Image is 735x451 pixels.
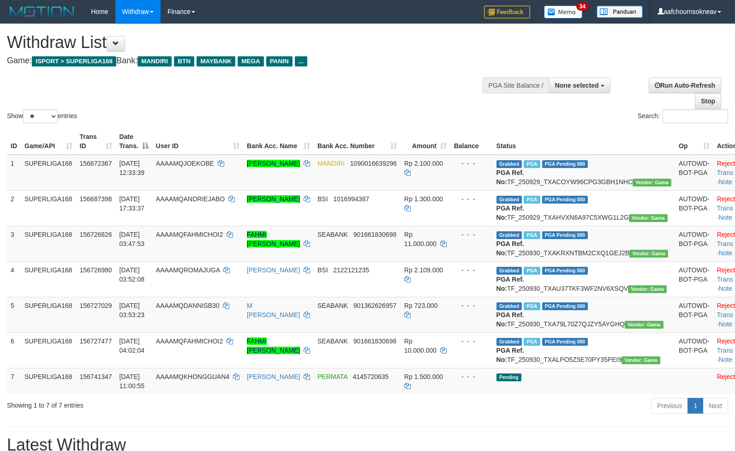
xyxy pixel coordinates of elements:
span: Marked by aafandaneth [524,338,540,346]
td: TF_250929_TXACOYW96CPG3GBH1NHC [493,155,675,191]
span: Copy 1016994387 to clipboard [333,195,369,203]
td: 7 [7,368,21,394]
span: AAAAMQFAHMICHOI2 [156,231,223,238]
span: 34 [576,2,589,11]
td: 5 [7,297,21,332]
td: 1 [7,155,21,191]
td: 6 [7,332,21,368]
span: [DATE] 03:53:23 [120,302,145,319]
span: Vendor URL: https://trx31.1velocity.biz [629,250,668,258]
span: MEGA [238,56,264,66]
span: 156726826 [80,231,112,238]
span: Grabbed [496,196,522,204]
span: Marked by aafsengchandara [524,160,540,168]
a: 1 [687,398,703,414]
td: TF_250930_TXA79L70Z7QJZY5AYGHQ [493,297,675,332]
div: - - - [454,337,489,346]
a: Note [719,285,733,292]
td: AUTOWD-BOT-PGA [675,226,713,261]
img: panduan.png [597,6,643,18]
b: PGA Ref. No: [496,240,524,257]
td: SUPERLIGA168 [21,155,76,191]
span: Rp 2.100.000 [404,160,443,167]
th: Bank Acc. Number: activate to sort column ascending [314,128,400,155]
td: 2 [7,190,21,226]
a: Run Auto-Refresh [649,78,721,93]
span: [DATE] 12:33:39 [120,160,145,176]
b: PGA Ref. No: [496,204,524,221]
a: Previous [651,398,688,414]
span: 156672367 [80,160,112,167]
span: [DATE] 04:02:04 [120,337,145,354]
span: AAAAMQFAHMICHOI2 [156,337,223,345]
span: PGA Pending [542,338,588,346]
span: BSI [317,266,328,274]
input: Search: [663,109,728,123]
label: Search: [638,109,728,123]
span: Pending [496,373,521,381]
td: 4 [7,261,21,297]
span: Grabbed [496,302,522,310]
span: Marked by aafsoycanthlai [524,196,540,204]
span: PGA Pending [542,267,588,275]
span: AAAAMQDANNISB30 [156,302,220,309]
span: Vendor URL: https://trx31.1velocity.biz [621,356,660,364]
span: 156727029 [80,302,112,309]
b: PGA Ref. No: [496,276,524,292]
th: ID [7,128,21,155]
span: None selected [555,82,599,89]
td: AUTOWD-BOT-PGA [675,297,713,332]
span: Rp 1.500.000 [404,373,443,380]
td: AUTOWD-BOT-PGA [675,332,713,368]
span: PANIN [266,56,293,66]
span: BTN [174,56,194,66]
span: Vendor URL: https://trx31.1velocity.biz [629,214,668,222]
span: Copy 2122121235 to clipboard [333,266,369,274]
th: Game/API: activate to sort column ascending [21,128,76,155]
span: 156687398 [80,195,112,203]
span: MANDIRI [137,56,172,66]
div: - - - [454,230,489,239]
span: AAAAMQJOEKOBE [156,160,214,167]
th: Trans ID: activate to sort column ascending [76,128,116,155]
span: Copy 4145720635 to clipboard [353,373,389,380]
h4: Game: Bank: [7,56,481,66]
select: Showentries [23,109,58,123]
td: SUPERLIGA168 [21,226,76,261]
th: Balance [450,128,493,155]
a: Note [719,214,733,221]
a: [PERSON_NAME] [247,373,300,380]
div: - - - [454,159,489,168]
img: Feedback.jpg [484,6,530,18]
span: Grabbed [496,267,522,275]
span: Rp 11.000.000 [404,231,436,247]
span: Rp 10.000.000 [404,337,436,354]
div: - - - [454,265,489,275]
td: AUTOWD-BOT-PGA [675,261,713,297]
span: ... [295,56,307,66]
span: Rp 723.000 [404,302,437,309]
span: PGA Pending [542,231,588,239]
h1: Withdraw List [7,33,481,52]
td: SUPERLIGA168 [21,297,76,332]
img: Button%20Memo.svg [544,6,583,18]
span: Copy 1090016639296 to clipboard [350,160,397,167]
div: - - - [454,194,489,204]
span: [DATE] 03:52:08 [120,266,145,283]
td: SUPERLIGA168 [21,190,76,226]
span: SEABANK [317,231,348,238]
span: PGA Pending [542,196,588,204]
b: PGA Ref. No: [496,311,524,328]
td: AUTOWD-BOT-PGA [675,155,713,191]
span: Marked by aafromsomean [524,267,540,275]
th: Amount: activate to sort column ascending [400,128,450,155]
a: [PERSON_NAME] [247,195,300,203]
span: 156741347 [80,373,112,380]
img: MOTION_logo.png [7,5,77,18]
td: TF_250930_TXALPO5Z5E70PY35PEI9 [493,332,675,368]
div: - - - [454,372,489,381]
span: Grabbed [496,231,522,239]
b: PGA Ref. No: [496,169,524,186]
span: PERMATA [317,373,347,380]
span: AAAAMQANDRIEJABO [156,195,225,203]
